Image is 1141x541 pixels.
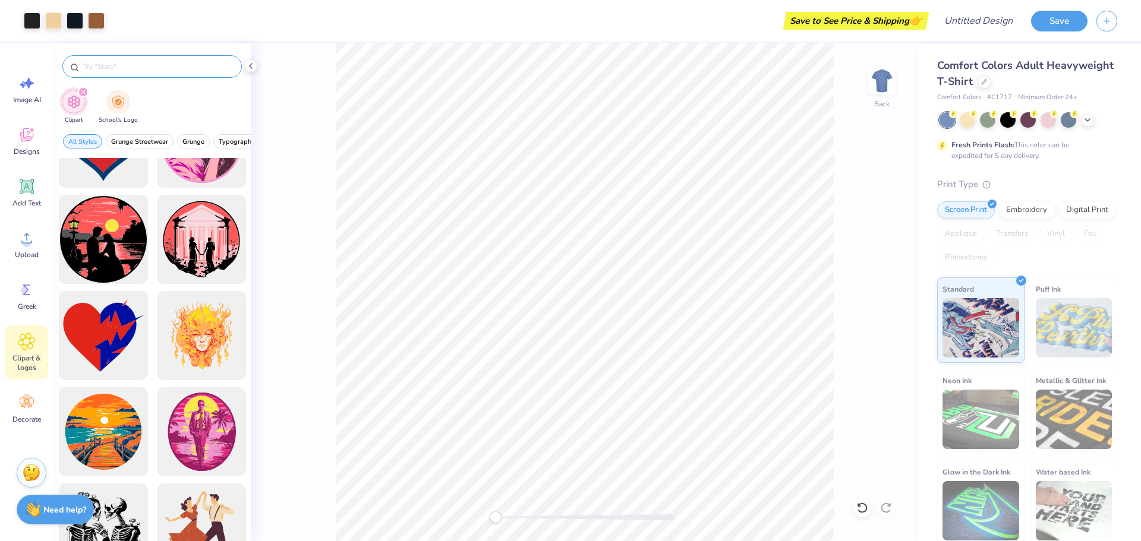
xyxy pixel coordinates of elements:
span: Typography [219,137,255,146]
span: Add Text [12,198,41,208]
img: School's Logo Image [112,95,125,109]
div: Back [874,99,890,109]
span: Greek [18,302,36,311]
img: Water based Ink [1036,481,1112,540]
span: Grunge Streetwear [111,137,168,146]
span: All Styles [68,137,97,146]
span: Glow in the Dark Ink [943,466,1010,478]
div: Vinyl [1039,225,1073,243]
input: Untitled Design [935,9,1022,33]
div: Accessibility label [490,511,502,523]
div: Applique [937,225,985,243]
img: Neon Ink [943,390,1019,449]
button: filter button [99,90,138,125]
img: Puff Ink [1036,298,1112,357]
img: Standard [943,298,1019,357]
span: Image AI [13,95,41,105]
img: Clipart Image [67,95,81,109]
button: filter button [213,134,260,148]
button: filter button [177,134,210,148]
div: Embroidery [998,201,1055,219]
img: Back [870,69,894,93]
div: Foil [1076,225,1104,243]
span: Comfort Colors [937,93,981,103]
div: Rhinestones [937,249,995,267]
input: Try "Stars" [82,61,234,72]
span: Designs [14,147,40,156]
img: Glow in the Dark Ink [943,481,1019,540]
span: 👉 [909,13,922,27]
div: Print Type [937,178,1117,191]
div: Digital Print [1058,201,1116,219]
span: Neon Ink [943,374,972,387]
span: Metallic & Glitter Ink [1036,374,1106,387]
button: filter button [63,134,102,148]
span: Minimum Order: 24 + [1018,93,1077,103]
span: Comfort Colors Adult Heavyweight T-Shirt [937,58,1114,88]
span: Clipart [65,116,83,125]
strong: Need help? [43,504,86,515]
div: Transfers [988,225,1036,243]
span: Standard [943,283,974,295]
div: Screen Print [937,201,995,219]
button: filter button [62,90,86,125]
span: Upload [15,250,39,260]
span: School's Logo [99,116,138,125]
div: Save to See Price & Shipping [786,12,926,30]
span: Decorate [12,415,41,424]
span: # C1717 [987,93,1012,103]
span: Clipart & logos [7,353,46,372]
span: Puff Ink [1036,283,1061,295]
button: Save [1031,11,1088,31]
span: Grunge [182,137,204,146]
div: filter for Clipart [62,90,86,125]
div: filter for School's Logo [99,90,138,125]
strong: Fresh Prints Flash: [951,140,1014,150]
div: This color can be expedited for 5 day delivery. [951,140,1098,161]
img: Metallic & Glitter Ink [1036,390,1112,449]
button: filter button [106,134,174,148]
span: Water based Ink [1036,466,1090,478]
